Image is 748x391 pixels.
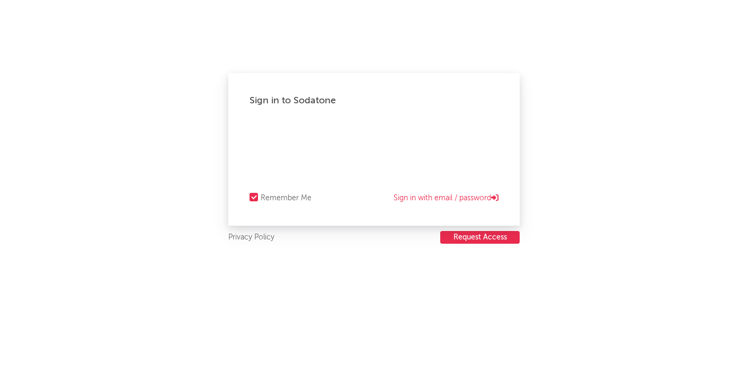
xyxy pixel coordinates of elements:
a: Privacy Policy [228,231,274,244]
div: Remember Me [261,192,311,205]
div: Sign in to Sodatone [250,94,498,107]
button: Request Access [440,231,520,244]
a: Sign in with email / password [394,192,498,205]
